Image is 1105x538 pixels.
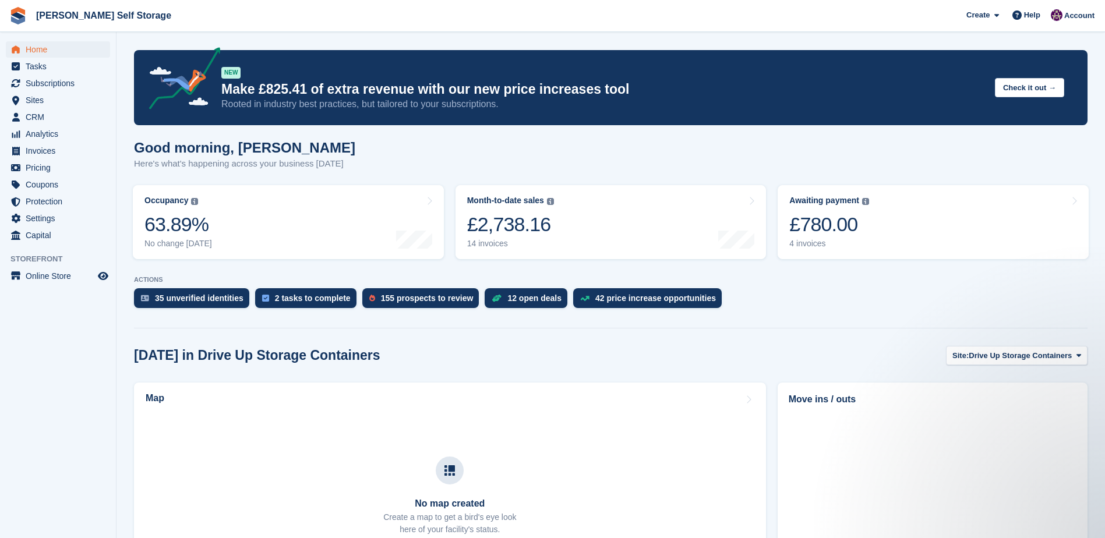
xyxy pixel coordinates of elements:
img: task-75834270c22a3079a89374b754ae025e5fb1db73e45f91037f5363f120a921f8.svg [262,295,269,302]
div: £2,738.16 [467,213,554,236]
a: menu [6,75,110,91]
img: icon-info-grey-7440780725fd019a000dd9b08b2336e03edf1995a4989e88bcd33f0948082b44.svg [862,198,869,205]
p: Here's what's happening across your business [DATE] [134,157,355,171]
img: price_increase_opportunities-93ffe204e8149a01c8c9dc8f82e8f89637d9d84a8eef4429ea346261dce0b2c0.svg [580,296,589,301]
span: Account [1064,10,1095,22]
a: menu [6,58,110,75]
div: Month-to-date sales [467,196,544,206]
a: 12 open deals [485,288,573,314]
a: menu [6,268,110,284]
a: menu [6,176,110,193]
div: 35 unverified identities [155,293,243,303]
a: menu [6,92,110,108]
button: Check it out → [995,78,1064,97]
span: Protection [26,193,96,210]
a: 155 prospects to review [362,288,485,314]
span: Drive Up Storage Containers [969,350,1072,362]
a: 42 price increase opportunities [573,288,728,314]
span: Settings [26,210,96,226]
a: menu [6,160,110,176]
div: Awaiting payment [789,196,859,206]
div: No change [DATE] [144,239,212,249]
a: [PERSON_NAME] Self Storage [31,6,176,25]
p: Create a map to get a bird's eye look here of your facility's status. [383,511,516,536]
div: 2 tasks to complete [275,293,351,303]
span: CRM [26,109,96,125]
span: Pricing [26,160,96,176]
div: 155 prospects to review [381,293,474,303]
span: Coupons [26,176,96,193]
div: 14 invoices [467,239,554,249]
span: Capital [26,227,96,243]
h1: Good morning, [PERSON_NAME] [134,140,355,155]
button: Site: Drive Up Storage Containers [946,346,1088,365]
img: icon-info-grey-7440780725fd019a000dd9b08b2336e03edf1995a4989e88bcd33f0948082b44.svg [547,198,554,205]
div: £780.00 [789,213,869,236]
a: Occupancy 63.89% No change [DATE] [133,185,444,259]
a: Preview store [96,269,110,283]
span: Subscriptions [26,75,96,91]
a: Awaiting payment £780.00 4 invoices [778,185,1089,259]
a: menu [6,227,110,243]
img: Nikki Ambrosini [1051,9,1062,21]
span: Create [966,9,990,21]
div: 4 invoices [789,239,869,249]
span: Invoices [26,143,96,159]
h2: [DATE] in Drive Up Storage Containers [134,348,380,363]
a: menu [6,210,110,226]
a: menu [6,109,110,125]
h2: Move ins / outs [789,392,1076,406]
div: 12 open deals [507,293,562,303]
a: menu [6,143,110,159]
span: Online Store [26,268,96,284]
img: stora-icon-8386f47178a22dfd0bd8f6a31ec36ba5ce8667c1dd55bd0f319d3a0aa187defe.svg [9,7,27,24]
a: 35 unverified identities [134,288,255,314]
img: icon-info-grey-7440780725fd019a000dd9b08b2336e03edf1995a4989e88bcd33f0948082b44.svg [191,198,198,205]
span: Analytics [26,126,96,142]
p: Make £825.41 of extra revenue with our new price increases tool [221,81,986,98]
div: NEW [221,67,241,79]
p: ACTIONS [134,276,1088,284]
div: 42 price increase opportunities [595,293,716,303]
img: map-icn-33ee37083ee616e46c38cad1a60f524a97daa1e2b2c8c0bc3eb3415660979fc1.svg [444,465,455,476]
div: 63.89% [144,213,212,236]
div: Occupancy [144,196,188,206]
span: Storefront [10,253,116,265]
a: Month-to-date sales £2,738.16 14 invoices [456,185,767,259]
a: menu [6,126,110,142]
span: Site: [952,350,969,362]
span: Tasks [26,58,96,75]
span: Home [26,41,96,58]
h2: Map [146,393,164,403]
span: Help [1024,9,1040,21]
a: menu [6,193,110,210]
img: verify_identity-adf6edd0f0f0b5bbfe63781bf79b02c33cf7c696d77639b501bdc392416b5a36.svg [141,295,149,302]
img: price-adjustments-announcement-icon-8257ccfd72463d97f412b2fc003d46551f7dbcb40ab6d574587a9cd5c0d94... [139,47,221,114]
h3: No map created [383,498,516,509]
p: Rooted in industry best practices, but tailored to your subscriptions. [221,98,986,111]
img: prospect-51fa495bee0391a8d652442698ab0144808aea92771e9ea1ae160a38d050c398.svg [369,295,375,302]
img: deal-1b604bf984904fb50ccaf53a9ad4b4a5d6e5aea283cecdc64d6e3604feb123c2.svg [492,294,502,302]
a: menu [6,41,110,58]
a: 2 tasks to complete [255,288,362,314]
span: Sites [26,92,96,108]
